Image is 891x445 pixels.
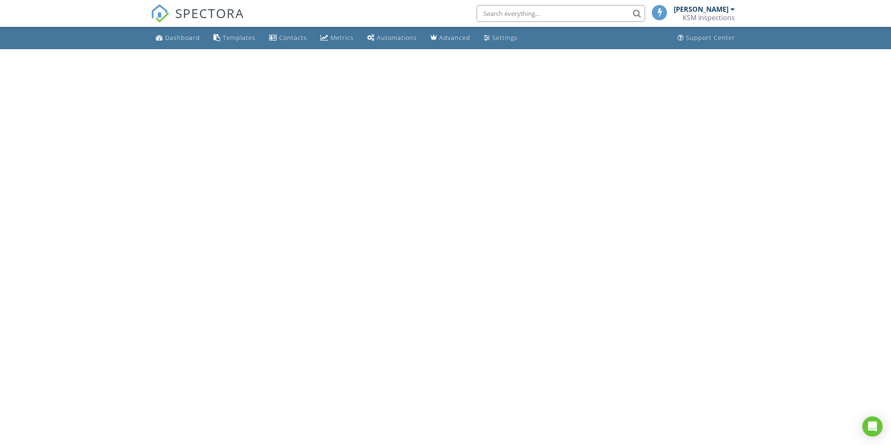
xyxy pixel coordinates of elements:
a: Automations (Basic) [364,30,420,46]
div: Settings [492,34,518,42]
a: Metrics [317,30,357,46]
input: Search everything... [477,5,645,22]
div: Support Center [686,34,735,42]
div: Contacts [279,34,307,42]
div: Advanced [439,34,470,42]
div: KSM Inspections [683,13,735,22]
div: Automations [377,34,417,42]
img: The Best Home Inspection Software - Spectora [151,4,169,23]
span: SPECTORA [175,4,244,22]
a: SPECTORA [151,11,244,29]
a: Dashboard [152,30,203,46]
a: Contacts [266,30,310,46]
div: Dashboard [165,34,200,42]
a: Settings [480,30,521,46]
a: Templates [210,30,259,46]
div: [PERSON_NAME] [674,5,728,13]
div: Templates [223,34,256,42]
div: Open Intercom Messenger [862,416,883,437]
a: Support Center [674,30,739,46]
div: Metrics [331,34,354,42]
a: Advanced [427,30,474,46]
